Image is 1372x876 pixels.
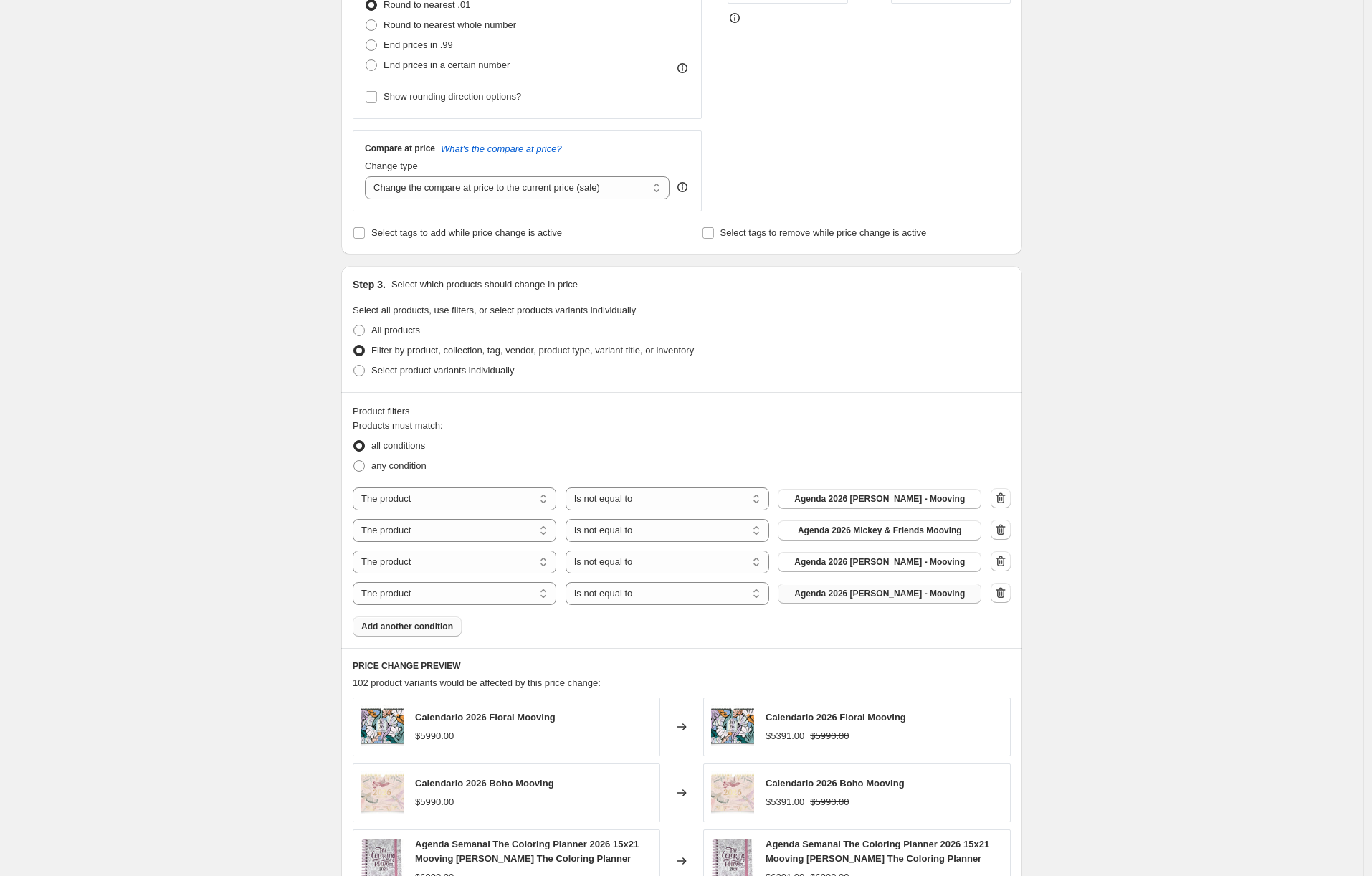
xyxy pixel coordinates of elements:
span: All products [371,325,420,335]
div: $5990.00 [415,729,454,743]
span: Agenda 2026 [PERSON_NAME] - Mooving [794,493,965,505]
span: Change type [365,161,418,171]
span: Calendario 2026 Boho Mooving [766,778,905,789]
h3: Compare at price [365,143,435,154]
span: any condition [371,460,427,471]
h6: PRICE CHANGE PREVIEW [353,660,1011,672]
span: Agenda Semanal The Coloring Planner 2026 15x21 Mooving [PERSON_NAME] The Coloring Planner [766,839,989,864]
img: 1079_1_80x.webp [361,771,404,814]
span: Agenda 2026 [PERSON_NAME] - Mooving [794,588,965,599]
span: Agenda 2026 Mickey & Friends Mooving [798,525,962,536]
span: Select tags to remove while price change is active [720,227,927,238]
img: 1079_80x.webp [711,705,754,748]
div: $5990.00 [415,795,454,809]
span: Select tags to add while price change is active [371,227,562,238]
span: Calendario 2026 Floral Mooving [415,712,556,723]
button: Agenda 2026 Minnie - Mooving [778,552,981,572]
strike: $5990.00 [810,795,849,809]
button: Add another condition [353,616,462,637]
span: Select product variants individually [371,365,514,376]
img: 1079_80x.webp [361,705,404,748]
strike: $5990.00 [810,729,849,743]
span: Agenda Semanal The Coloring Planner 2026 15x21 Mooving [PERSON_NAME] The Coloring Planner [415,839,639,864]
h2: Step 3. [353,277,386,292]
span: End prices in .99 [384,39,453,50]
span: 102 product variants would be affected by this price change: [353,677,601,688]
p: Select which products should change in price [391,277,578,292]
div: help [675,180,690,194]
button: Agenda 2026 Mickey & Friends Mooving [778,520,981,541]
div: $5391.00 [766,795,804,809]
span: Agenda 2026 [PERSON_NAME] - Mooving [794,556,965,568]
div: Product filters [353,404,1011,419]
span: Calendario 2026 Boho Mooving [415,778,554,789]
span: all conditions [371,440,425,451]
button: What's the compare at price? [441,143,562,154]
span: Products must match: [353,420,443,431]
span: Show rounding direction options? [384,91,521,102]
span: Round to nearest whole number [384,19,516,30]
span: Filter by product, collection, tag, vendor, product type, variant title, or inventory [371,345,694,356]
span: End prices in a certain number [384,59,510,70]
span: Calendario 2026 Floral Mooving [766,712,906,723]
button: Agenda 2026 Harry Potter - Mooving [778,489,981,509]
img: 1079_1_80x.webp [711,771,754,814]
div: $5391.00 [766,729,804,743]
span: Add another condition [361,621,453,632]
span: Select all products, use filters, or select products variants individually [353,305,636,315]
button: Agenda 2026 Harry Potter - Mooving [778,584,981,604]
